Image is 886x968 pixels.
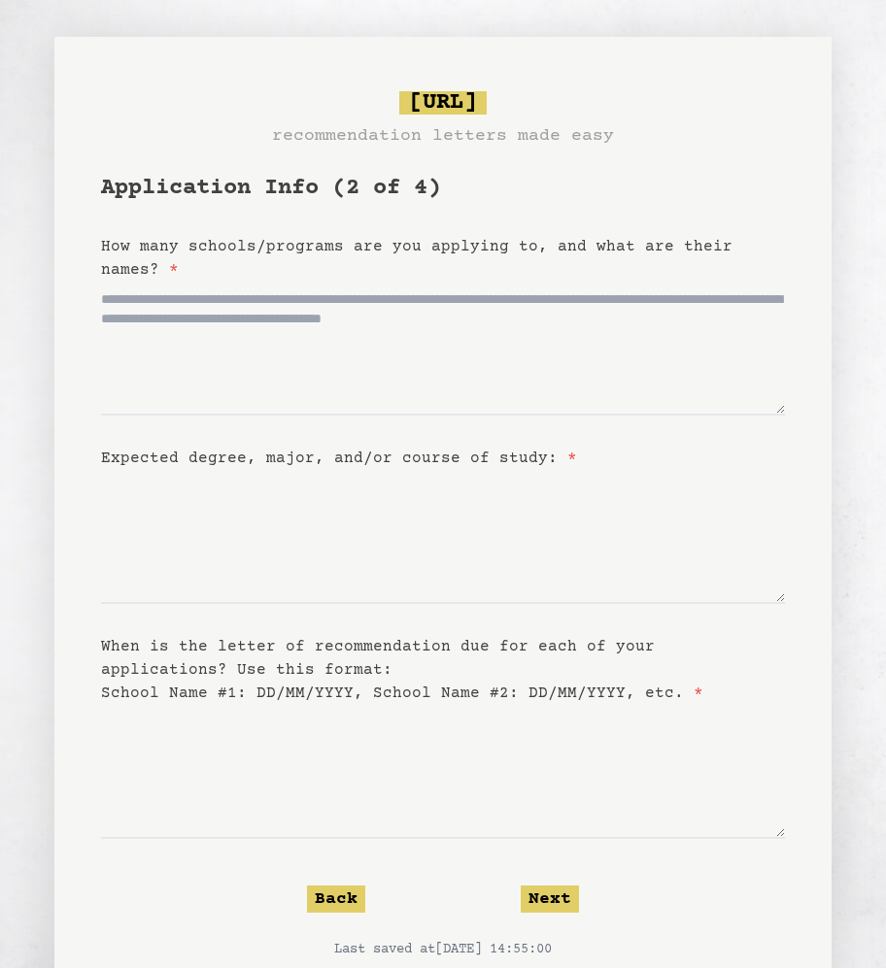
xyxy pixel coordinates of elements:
[521,885,579,913] button: Next
[101,638,703,702] label: When is the letter of recommendation due for each of your applications? Use this format: School N...
[101,238,733,279] label: How many schools/programs are you applying to, and what are their names?
[307,885,365,913] button: Back
[399,91,487,115] span: [URL]
[101,450,577,467] label: Expected degree, major, and/or course of study:
[101,940,785,959] p: Last saved at [DATE] 14:55:00
[272,122,614,150] h3: recommendation letters made easy
[101,173,785,204] h1: Application Info (2 of 4)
